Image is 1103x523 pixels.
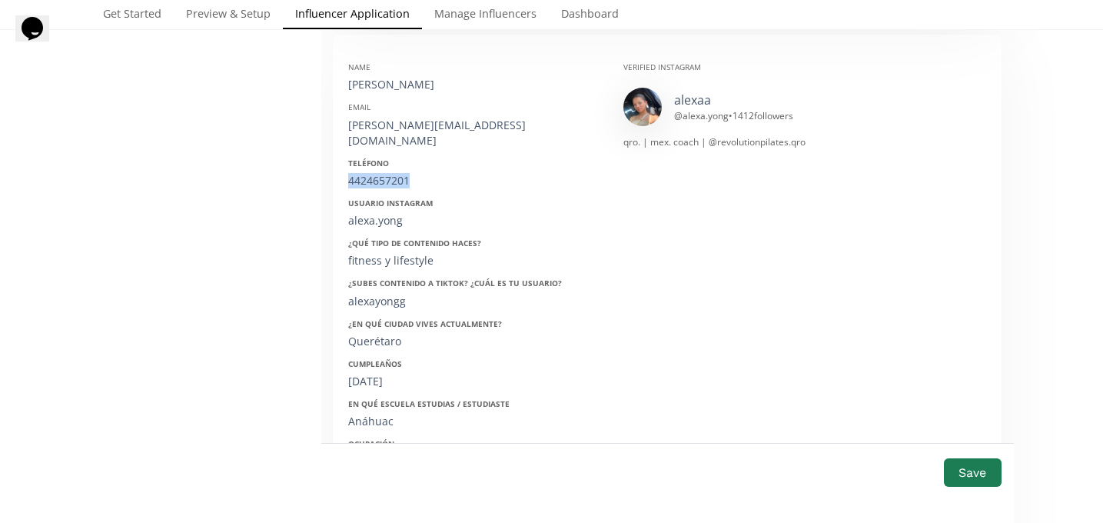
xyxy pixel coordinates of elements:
strong: En qué escuela estudias / estudiaste [348,398,510,409]
div: alexa.yong [348,213,600,228]
div: fitness y lifestyle [348,253,600,268]
div: 4424657201 [348,173,600,188]
img: 514868270_18515387566008817_4240166719225671393_n.jpg [623,88,662,126]
div: Querétaro [348,334,600,349]
strong: Teléfono [348,158,389,168]
div: Anáhuac [348,414,600,429]
div: Email [348,102,600,112]
strong: Usuario Instagram [348,198,433,208]
span: 1412 followers [733,109,793,122]
div: [PERSON_NAME] [348,77,600,92]
strong: Ocupación [348,438,394,449]
div: Name [348,62,600,72]
div: [DATE] [348,374,600,389]
button: Save [944,458,1001,487]
iframe: chat widget [15,15,65,62]
a: alexaa [674,92,711,108]
div: qro. | mex. coach | @revolutionpilates.qro [623,135,875,148]
strong: Cumpleaños [348,358,402,369]
strong: ¿En qué ciudad vives actualmente? [348,318,502,329]
div: @ alexa.yong • [674,109,793,122]
div: alexayongg [348,294,600,309]
div: Verified Instagram [623,62,875,72]
strong: ¿Subes contenido a Tiktok? ¿Cuál es tu usuario? [348,278,562,288]
strong: ¿Qué tipo de contenido haces? [348,238,481,248]
div: [PERSON_NAME][EMAIL_ADDRESS][DOMAIN_NAME] [348,118,600,148]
